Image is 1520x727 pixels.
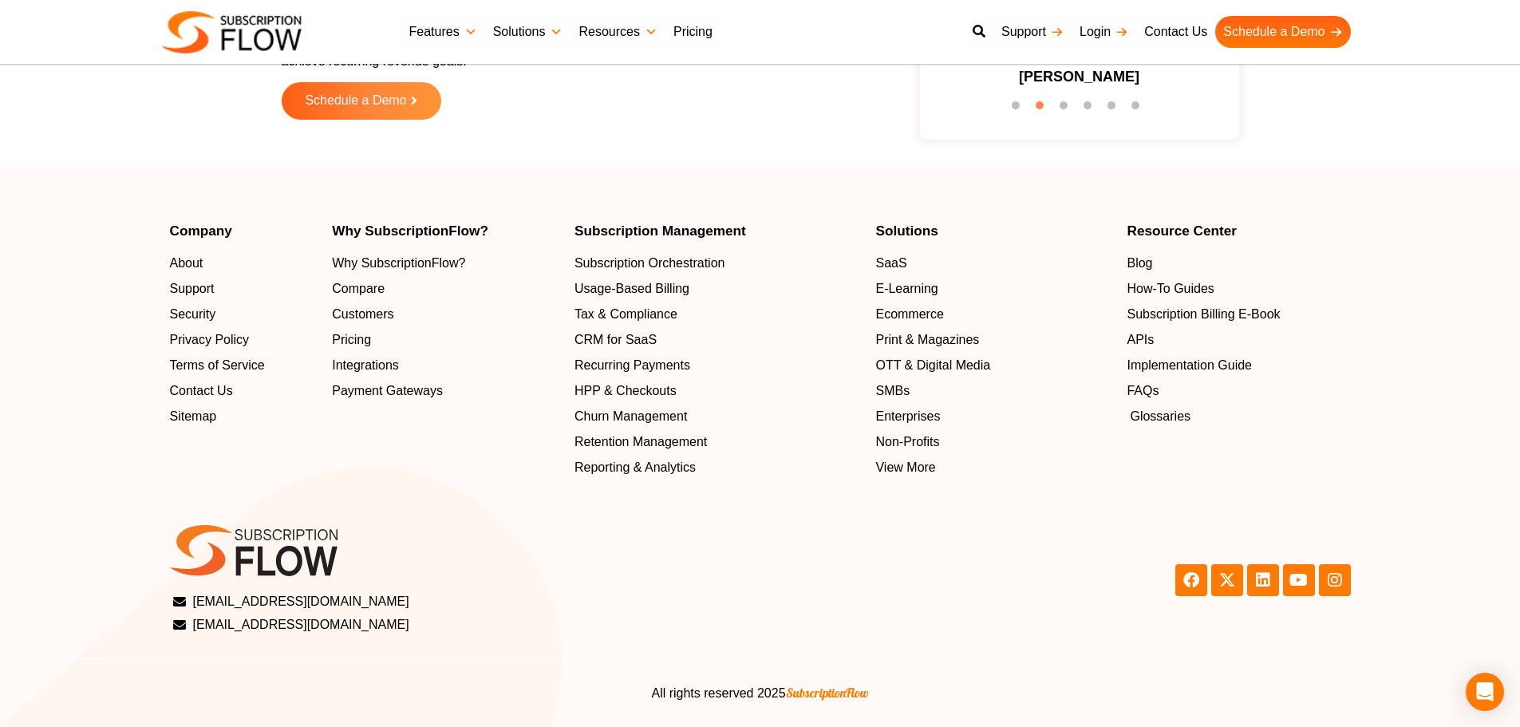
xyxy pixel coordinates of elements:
[875,330,1111,350] a: Print & Magazines
[1012,101,1028,117] button: 1 of 6
[1215,16,1350,48] a: Schedule a Demo
[993,16,1072,48] a: Support
[574,254,860,273] a: Subscription Orchestration
[170,330,250,350] span: Privacy Policy
[170,356,317,375] a: Terms of Service
[170,407,317,426] a: Sitemap
[170,381,317,401] a: Contact Us
[875,433,939,452] span: Non-Profits
[170,279,215,298] span: Support
[173,592,756,611] a: [EMAIL_ADDRESS][DOMAIN_NAME]
[401,16,485,48] a: Features
[1127,305,1350,324] a: Subscription Billing E-Book
[1127,224,1350,238] h4: Resource Center
[1127,330,1154,350] span: APIs
[332,279,385,298] span: Compare
[574,330,860,350] a: CRM for SaaS
[189,592,409,611] span: [EMAIL_ADDRESS][DOMAIN_NAME]
[875,279,1111,298] a: E-Learning
[574,458,696,477] span: Reporting & Analytics
[875,279,938,298] span: E-Learning
[173,615,756,634] a: [EMAIL_ADDRESS][DOMAIN_NAME]
[1127,279,1214,298] span: How-To Guides
[332,381,559,401] a: Payment Gateways
[574,433,860,452] a: Retention Management
[170,356,265,375] span: Terms of Service
[786,685,869,701] span: SubscriptionFlow
[574,305,677,324] span: Tax & Compliance
[485,16,571,48] a: Solutions
[574,356,690,375] span: Recurring Payments
[1131,101,1147,117] button: 6 of 6
[1060,101,1076,117] button: 3 of 6
[574,407,687,426] span: Churn Management
[332,330,371,350] span: Pricing
[570,16,665,48] a: Resources
[574,254,725,273] span: Subscription Orchestration
[574,224,860,238] h4: Subscription Management
[665,16,721,48] a: Pricing
[875,407,940,426] span: Enterprises
[1127,381,1159,401] span: FAQs
[875,458,935,477] span: View More
[332,356,399,375] span: Integrations
[1127,305,1280,324] span: Subscription Billing E-Book
[170,381,233,401] span: Contact Us
[170,305,216,324] span: Security
[170,407,217,426] span: Sitemap
[574,381,677,401] span: HPP & Checkouts
[574,279,860,298] a: Usage-Based Billing
[1127,381,1350,401] a: FAQs
[875,305,1111,324] a: Ecommerce
[1127,356,1252,375] span: Implementation Guide
[170,683,1351,703] center: All rights reserved 2025
[1127,254,1152,273] span: Blog
[1127,356,1350,375] a: Implementation Guide
[1136,16,1215,48] a: Contact Us
[875,224,1111,238] h4: Solutions
[332,279,559,298] a: Compare
[1084,101,1100,117] button: 4 of 6
[1072,16,1136,48] a: Login
[875,254,906,273] span: SaaS
[875,254,1111,273] a: SaaS
[1127,254,1350,273] a: Blog
[332,381,443,401] span: Payment Gateways
[574,458,860,477] a: Reporting & Analytics
[189,615,409,634] span: [EMAIL_ADDRESS][DOMAIN_NAME]
[875,381,1111,401] a: SMBs
[332,330,559,350] a: Pricing
[1036,101,1052,117] button: 2 of 6
[332,305,559,324] a: Customers
[875,458,1111,477] a: View More
[332,254,465,273] span: Why SubscriptionFlow?
[170,224,317,238] h4: Company
[875,433,1111,452] a: Non-Profits
[574,330,657,350] span: CRM for SaaS
[332,356,559,375] a: Integrations
[1127,279,1350,298] a: How-To Guides
[574,433,707,452] span: Retention Management
[1019,66,1139,88] h3: [PERSON_NAME]
[875,356,1111,375] a: OTT & Digital Media
[875,356,990,375] span: OTT & Digital Media
[170,330,317,350] a: Privacy Policy
[1127,330,1350,350] a: APIs
[305,94,406,108] span: Schedule a Demo
[170,279,317,298] a: Support
[332,254,559,273] a: Why SubscriptionFlow?
[875,381,910,401] span: SMBs
[574,356,860,375] a: Recurring Payments
[282,82,441,120] a: Schedule a Demo
[875,330,979,350] span: Print & Magazines
[170,305,317,324] a: Security
[875,305,943,324] span: Ecommerce
[332,305,393,324] span: Customers
[1127,407,1350,426] a: Glossaries
[574,381,860,401] a: HPP & Checkouts
[574,407,860,426] a: Churn Management
[162,11,302,53] img: Subscriptionflow
[1466,673,1504,711] div: Open Intercom Messenger
[170,525,338,576] img: SF-logo
[1107,101,1123,117] button: 5 of 6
